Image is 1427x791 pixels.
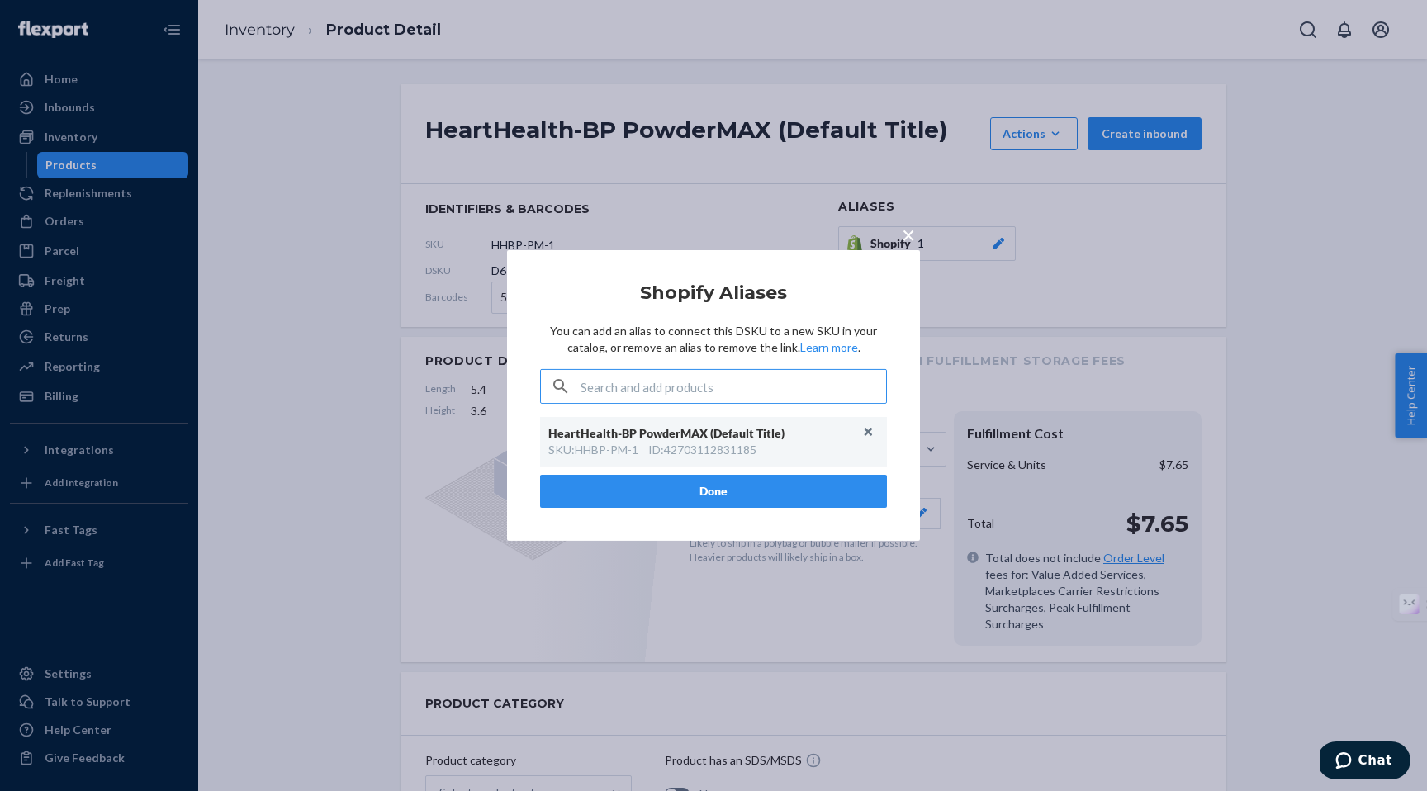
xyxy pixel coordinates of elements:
[581,370,886,403] input: Search and add products
[648,442,756,458] div: ID : 42703112831185
[548,425,862,442] div: HeartHealth-BP PowderMAX (Default Title)
[1320,741,1410,783] iframe: Opens a widget where you can chat to one of our agents
[540,475,887,508] button: Done
[540,323,887,356] p: You can add an alias to connect this DSKU to a new SKU in your catalog, or remove an alias to rem...
[856,419,881,444] button: Unlink
[800,340,858,354] a: Learn more
[540,283,887,303] h2: Shopify Aliases
[902,220,915,249] span: ×
[548,442,638,458] div: SKU : HHBP-PM-1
